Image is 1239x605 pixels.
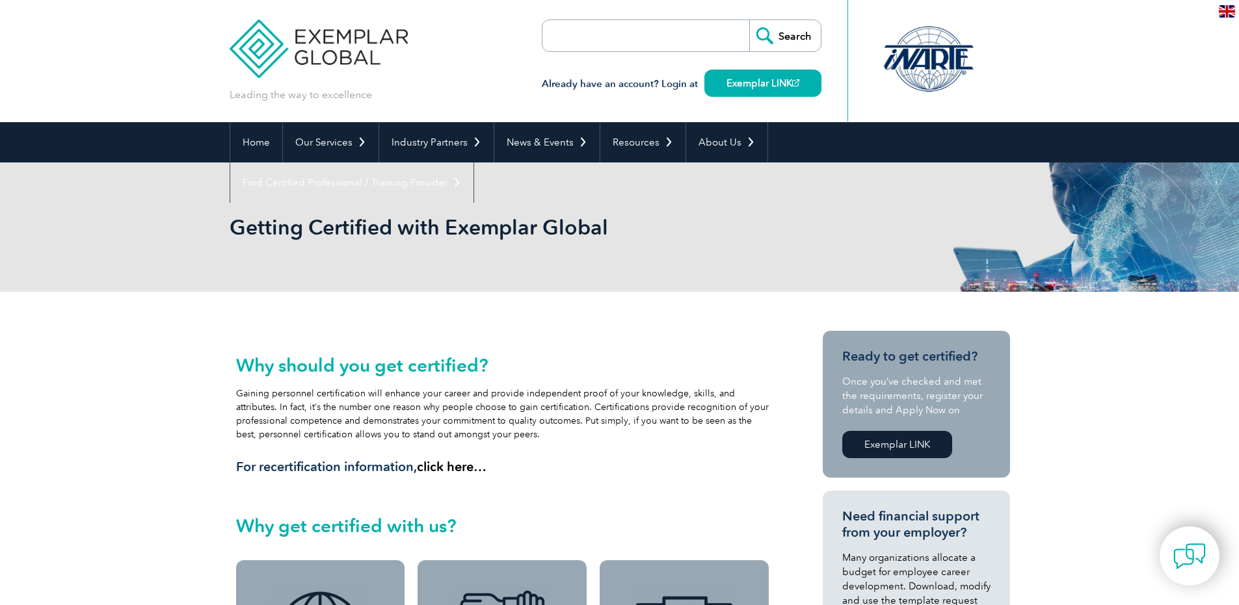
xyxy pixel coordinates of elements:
h3: For recertification information, [236,459,769,475]
h3: Ready to get certified? [842,348,991,365]
div: Gaining personnel certification will enhance your career and provide independent proof of your kn... [236,355,769,475]
img: open_square.png [792,79,799,86]
a: Our Services [283,122,379,162]
h2: Why get certified with us? [236,515,769,536]
p: Leading the way to excellence [230,88,372,102]
a: Exemplar LINK [704,70,821,97]
a: Resources [600,122,686,162]
h1: Getting Certified with Exemplar Global [230,214,729,240]
a: Find Certified Professional / Training Provider [230,162,473,203]
img: en [1219,5,1235,18]
h2: Why should you get certified? [236,355,769,376]
a: Industry Partners [379,122,494,162]
img: contact-chat.png [1173,540,1206,573]
p: Once you’ve checked and met the requirements, register your details and Apply Now on [842,374,991,417]
a: News & Events [494,122,600,162]
h3: Need financial support from your employer? [842,508,991,541]
a: Home [230,122,282,162]
h3: Already have an account? Login at [542,76,821,92]
a: About Us [686,122,767,162]
a: click here… [417,459,486,474]
a: Exemplar LINK [842,431,952,458]
input: Search [749,20,821,51]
